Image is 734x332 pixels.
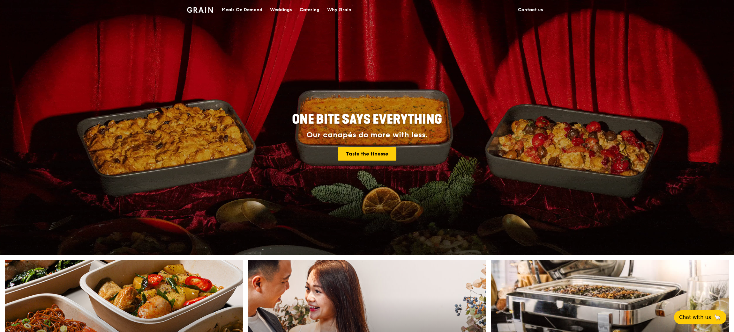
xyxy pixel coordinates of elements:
[300,0,319,19] div: Catering
[714,314,721,321] span: 🦙
[296,0,323,19] a: Catering
[338,147,396,161] a: Taste the finesse
[222,0,262,19] div: Meals On Demand
[292,112,442,127] span: ONE BITE SAYS EVERYTHING
[266,0,296,19] a: Weddings
[674,310,726,324] button: Chat with us🦙
[327,0,351,19] div: Why Grain
[270,0,292,19] div: Weddings
[323,0,355,19] a: Why Grain
[252,131,482,140] div: Our canapés do more with less.
[514,0,547,19] a: Contact us
[187,7,213,13] img: Grain
[679,314,711,321] span: Chat with us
